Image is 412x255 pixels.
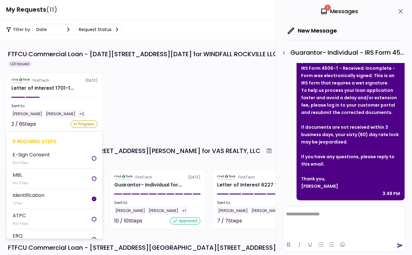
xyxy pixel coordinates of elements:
[34,24,74,35] button: date
[170,217,200,225] div: approved
[13,232,28,240] div: ERQ
[45,110,77,118] div: [PERSON_NAME]
[382,190,400,197] div: 3:48 PM
[217,217,242,225] div: 7 / 7 Steps
[78,110,85,118] div: +2
[114,175,133,180] img: Partner logo
[325,5,331,11] span: 1
[294,240,305,249] button: Italic
[217,175,303,180] div: [DATE]
[13,221,28,227] div: No Files
[11,120,36,128] div: 2 / 6 Steps
[279,48,406,58] div: Guarantor- Individual - IRS Form 4506-T Guarantor
[46,3,57,16] span: (11)
[13,200,44,206] div: 1 File
[301,182,400,190] div: [PERSON_NAME]
[301,175,400,182] div: Thank you,
[13,160,50,166] div: No Files
[301,124,400,146] div: If documents are not received within 3 business days, your sixty (60) day rate lock may be jeopar...
[8,146,261,155] div: FTFCU Commercial Loan - [STREET_ADDRESS][PERSON_NAME] for VAS REALTY, LLC
[8,243,289,252] div: FTFCU Commercial Loan - [STREET_ADDRESS][GEOGRAPHIC_DATA][STREET_ADDRESS], LLC
[33,78,49,83] div: FirstTech
[217,207,249,215] div: [PERSON_NAME]
[6,24,122,35] div: Filter by:
[181,207,187,215] div: +1
[326,240,337,249] button: Numbered list
[320,7,358,16] div: Messages
[337,240,348,249] button: Emojis
[250,207,282,215] div: [PERSON_NAME]
[301,153,400,168] div: If you have any questions, please reply to this email.
[11,78,30,83] img: Partner logo
[135,175,152,180] div: FirstTech
[301,58,338,64] strong: [PERSON_NAME]
[217,175,236,180] img: Partner logo
[8,61,32,67] div: LOI Issued
[8,49,278,59] div: FTFCU Commercial Loan - [DATE][STREET_ADDRESS][DATE] for WINDFALL ROCKVILLE LLC
[114,181,182,189] div: Guarantor- Individual for VAS REALTY, LLC Vardhaman Bawari
[283,240,294,249] button: Bold
[283,23,342,39] button: New Message
[11,103,98,109] div: Sent to:
[397,242,403,249] button: send
[238,175,255,180] div: FirstTech
[395,6,406,17] button: close
[147,207,180,215] div: [PERSON_NAME]
[217,181,281,189] div: Letter of Interest 6227 Thompson Road
[316,240,326,249] button: Bullet list
[264,145,275,156] button: Archive workflow
[301,65,395,86] strong: IRS Form 4506-T - Received; Incomplete - Form was electronically signed. This is an IRS form that...
[13,212,28,219] div: ATPC
[114,207,146,215] div: [PERSON_NAME]
[71,120,98,128] div: In Progress
[114,175,200,180] div: [DATE]
[6,3,57,16] h1: My Requests
[13,138,96,145] div: 6 required steps
[13,180,28,186] div: No Files
[13,151,50,159] div: E-Sign Consent
[114,200,200,206] div: Sent to:
[13,191,44,199] div: Identification
[11,84,74,92] div: Letter of Interest 1701-1765 Rockville Pike
[305,240,315,249] button: Underline
[217,200,303,206] div: Sent to:
[11,78,98,83] div: [DATE]
[114,217,142,225] div: 10 / 10 Steps
[36,26,47,33] div: date
[76,24,122,35] button: Request status
[13,171,28,179] div: MBL
[283,206,406,237] iframe: Rich Text Area
[301,87,400,116] div: To help us process your loan application faster and avoid a delay and/or extension fee, please lo...
[11,110,43,118] div: [PERSON_NAME]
